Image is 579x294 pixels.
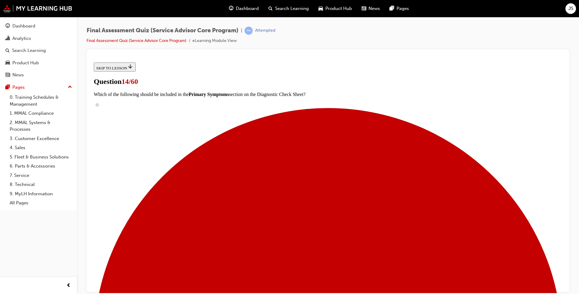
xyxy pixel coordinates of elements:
span: prev-icon [66,282,71,289]
div: Product Hub [12,59,39,66]
button: SKIP TO LESSON [2,2,44,11]
span: SKIP TO LESSON [5,6,42,10]
span: JS [568,5,573,12]
a: pages-iconPages [385,2,414,15]
a: 6. Parts & Accessories [7,161,74,171]
a: Final Assessment Quiz (Service Advisor Core Program) [87,38,186,43]
a: 0. Training Schedules & Management [7,93,74,109]
span: Dashboard [236,5,259,12]
button: JS [565,3,576,14]
span: chart-icon [5,36,10,41]
span: | [241,27,242,34]
a: 5. Fleet & Business Solutions [7,152,74,162]
a: 7. Service [7,171,74,180]
a: 9. MyLH Information [7,189,74,199]
a: News [2,69,74,81]
div: News [12,72,24,78]
button: Pages [2,82,74,93]
span: car-icon [5,60,10,66]
button: DashboardAnalyticsSearch LearningProduct HubNews [2,19,74,82]
li: eLearning Module View [192,37,237,44]
a: guage-iconDashboard [224,2,264,15]
div: Search Learning [12,47,46,54]
span: guage-icon [5,24,10,29]
a: 2. MMAL Systems & Processes [7,118,74,134]
a: 3. Customer Excellence [7,134,74,143]
span: search-icon [268,5,273,12]
a: Analytics [2,33,74,44]
span: News [369,5,380,12]
span: news-icon [362,5,366,12]
a: 4. Sales [7,143,74,152]
span: Search Learning [275,5,309,12]
span: Final Assessment Quiz (Service Advisor Core Program) [87,27,239,34]
span: Pages [397,5,409,12]
div: Pages [12,84,25,91]
span: guage-icon [229,5,233,12]
a: 8. Technical [7,180,74,189]
img: mmal [3,5,72,12]
span: Product Hub [325,5,352,12]
a: All Pages [7,198,74,208]
span: pages-icon [390,5,394,12]
span: search-icon [5,48,10,53]
a: Dashboard [2,21,74,32]
a: Product Hub [2,57,74,69]
a: news-iconNews [357,2,385,15]
span: up-icon [68,83,72,91]
span: learningRecordVerb_ATTEMPT-icon [245,27,253,35]
a: Search Learning [2,45,74,56]
div: Dashboard [12,23,35,30]
a: car-iconProduct Hub [314,2,357,15]
div: Attempted [255,28,275,34]
span: car-icon [318,5,323,12]
a: search-iconSearch Learning [264,2,314,15]
span: news-icon [5,72,10,78]
span: pages-icon [5,85,10,90]
div: Analytics [12,35,31,42]
a: 1. MMAL Compliance [7,109,74,118]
